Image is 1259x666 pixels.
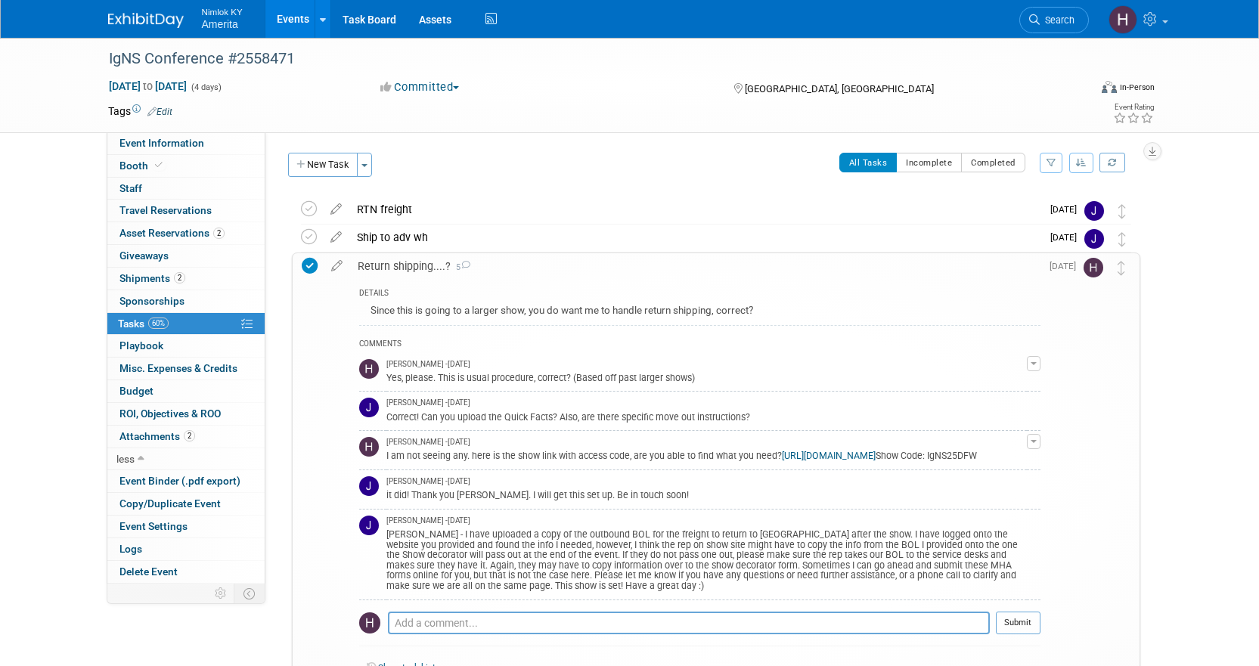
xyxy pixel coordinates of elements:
[107,448,265,470] a: less
[359,516,379,535] img: Jamie Dunn
[1118,261,1125,275] i: Move task
[119,227,225,239] span: Asset Reservations
[107,268,265,290] a: Shipments2
[1118,204,1126,218] i: Move task
[1000,79,1155,101] div: Event Format
[386,437,470,448] span: [PERSON_NAME] - [DATE]
[119,407,221,420] span: ROI, Objectives & ROO
[107,380,265,402] a: Budget
[839,153,898,172] button: All Tasks
[116,453,135,465] span: less
[386,370,1027,384] div: Yes, please. This is usual procedure, correct? (Based off past larger shows)
[745,83,934,94] span: [GEOGRAPHIC_DATA], [GEOGRAPHIC_DATA]
[1050,261,1084,271] span: [DATE]
[119,385,153,397] span: Budget
[386,398,470,408] span: [PERSON_NAME] - [DATE]
[324,259,350,273] a: edit
[1084,201,1104,221] img: Jamie Dunn
[107,313,265,335] a: Tasks60%
[1084,258,1103,277] img: Hannah Durbin
[1113,104,1154,111] div: Event Rating
[184,430,195,441] span: 2
[107,222,265,244] a: Asset Reservations2
[1119,82,1155,93] div: In-Person
[1102,81,1117,93] img: Format-Inperson.png
[288,153,358,177] button: New Task
[782,451,876,461] a: [URL][DOMAIN_NAME]
[107,516,265,537] a: Event Settings
[208,584,234,603] td: Personalize Event Tab Strip
[234,584,265,603] td: Toggle Event Tabs
[119,520,188,532] span: Event Settings
[1050,232,1084,243] span: [DATE]
[386,526,1027,592] div: [PERSON_NAME] - I have uploaded a copy of the outbound BOL for the freight to return to [GEOGRAPH...
[107,493,265,515] a: Copy/Duplicate Event
[174,272,185,283] span: 2
[147,107,172,117] a: Edit
[386,409,1027,423] div: Correct! Can you upload the Quick Facts? Also, are there specific move out instructions?
[386,476,470,487] span: [PERSON_NAME] - [DATE]
[359,398,379,417] img: Jamie Dunn
[107,245,265,267] a: Giveaways
[349,197,1041,222] div: RTN freight
[119,182,142,194] span: Staff
[119,272,185,284] span: Shipments
[107,426,265,448] a: Attachments2
[107,561,265,583] a: Delete Event
[386,516,470,526] span: [PERSON_NAME] - [DATE]
[107,200,265,221] a: Travel Reservations
[202,18,238,30] span: Amerita
[359,301,1040,324] div: Since this is going to a larger show, you do want me to handle return shipping, correct?
[119,565,178,578] span: Delete Event
[107,470,265,492] a: Event Binder (.pdf export)
[119,160,166,172] span: Booth
[108,79,188,93] span: [DATE] [DATE]
[107,335,265,357] a: Playbook
[1084,229,1104,249] img: Jamie Dunn
[119,339,163,352] span: Playbook
[386,448,1027,462] div: I am not seeing any. here is the show link with access code, are you able to find what you need? ...
[386,487,1027,501] div: it did! Thank you [PERSON_NAME]. I will get this set up. Be in touch soon!
[108,13,184,28] img: ExhibitDay
[349,225,1041,250] div: Ship to adv wh
[1050,204,1084,215] span: [DATE]
[323,231,349,244] a: edit
[1099,153,1125,172] a: Refresh
[119,295,185,307] span: Sponsorships
[190,82,222,92] span: (4 days)
[107,132,265,154] a: Event Information
[1109,5,1137,34] img: Hannah Durbin
[350,253,1040,279] div: Return shipping....?
[119,475,240,487] span: Event Binder (.pdf export)
[107,290,265,312] a: Sponsorships
[119,497,221,510] span: Copy/Duplicate Event
[118,318,169,330] span: Tasks
[107,358,265,379] a: Misc. Expenses & Credits
[141,80,155,92] span: to
[451,262,470,272] span: 5
[1118,232,1126,246] i: Move task
[375,79,465,95] button: Committed
[107,155,265,177] a: Booth
[119,249,169,262] span: Giveaways
[1019,7,1089,33] a: Search
[359,288,1040,301] div: DETAILS
[359,359,379,379] img: Hannah Durbin
[359,476,379,496] img: Jamie Dunn
[104,45,1066,73] div: IgNS Conference #2558471
[1040,14,1074,26] span: Search
[359,612,380,633] img: Hannah Durbin
[359,337,1040,353] div: COMMENTS
[107,538,265,560] a: Logs
[961,153,1025,172] button: Completed
[119,543,142,555] span: Logs
[323,203,349,216] a: edit
[119,430,195,442] span: Attachments
[119,137,204,149] span: Event Information
[996,612,1040,634] button: Submit
[896,153,962,172] button: Incomplete
[119,204,212,216] span: Travel Reservations
[202,3,243,19] span: Nimlok KY
[386,359,470,370] span: [PERSON_NAME] - [DATE]
[107,403,265,425] a: ROI, Objectives & ROO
